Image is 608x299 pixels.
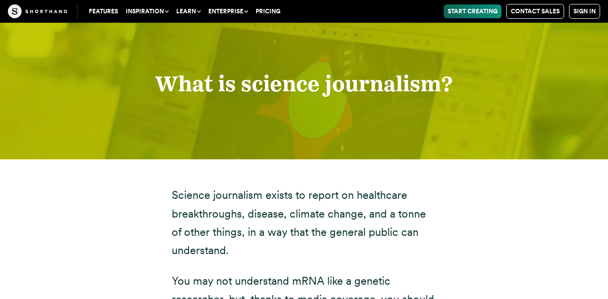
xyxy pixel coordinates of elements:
[172,4,204,18] button: Learn
[506,4,564,19] a: Contact Sales
[444,4,501,18] a: Start Creating
[172,186,436,260] p: Science journalism exists to report on healthcare breakthroughs, disease, climate change, and a t...
[155,71,453,97] strong: What is science journalism?
[204,4,252,18] button: Enterprise
[569,4,600,19] a: Sign in
[122,4,172,18] button: Inspiration
[8,4,67,18] img: The Craft
[85,4,122,18] a: Features
[252,4,284,18] a: Pricing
